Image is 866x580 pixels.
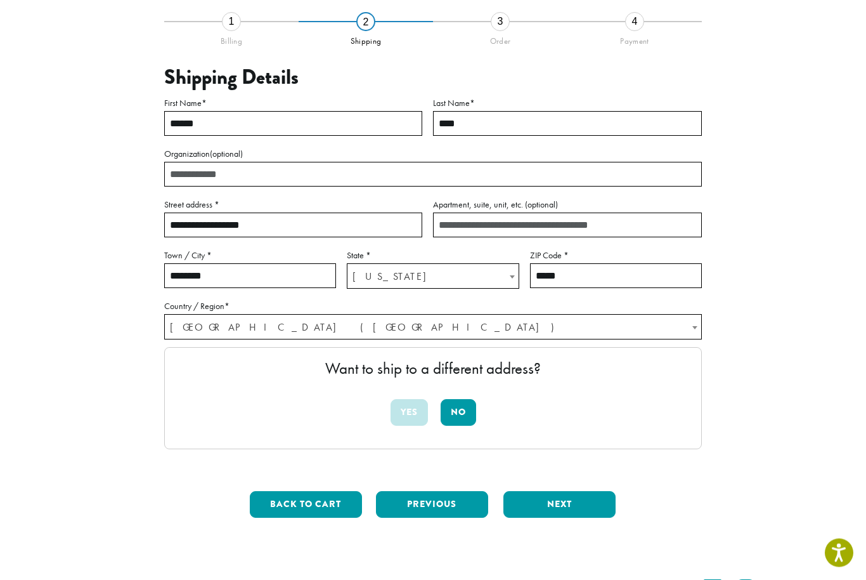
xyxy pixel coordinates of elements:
[503,492,616,518] button: Next
[525,199,558,211] span: (optional)
[433,96,702,112] label: Last Name
[347,265,518,289] span: Washington
[164,197,422,213] label: Street address
[441,400,476,426] button: No
[222,13,241,32] div: 1
[391,400,428,426] button: Yes
[164,315,702,340] span: Country / Region
[164,32,299,47] div: Billing
[433,32,567,47] div: Order
[210,148,243,160] span: (optional)
[250,492,362,518] button: Back to cart
[164,66,702,90] h3: Shipping Details
[625,13,644,32] div: 4
[376,492,488,518] button: Previous
[299,32,433,47] div: Shipping
[347,264,519,289] span: State
[178,361,688,377] p: Want to ship to a different address?
[164,248,336,264] label: Town / City
[347,248,519,264] label: State
[356,13,375,32] div: 2
[530,248,702,264] label: ZIP Code
[433,197,702,213] label: Apartment, suite, unit, etc.
[164,96,422,112] label: First Name
[491,13,510,32] div: 3
[165,315,701,340] span: United States (US)
[567,32,702,47] div: Payment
